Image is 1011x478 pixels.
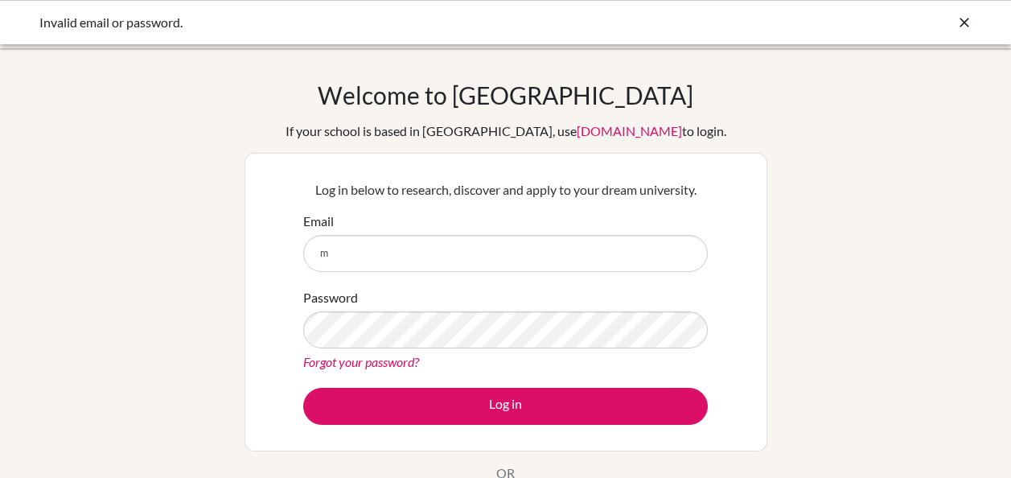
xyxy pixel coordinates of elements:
label: Password [303,288,358,307]
div: If your school is based in [GEOGRAPHIC_DATA], use to login. [286,122,726,141]
div: Invalid email or password. [39,13,731,32]
label: Email [303,212,334,231]
a: Forgot your password? [303,354,419,369]
p: Log in below to research, discover and apply to your dream university. [303,180,708,200]
h1: Welcome to [GEOGRAPHIC_DATA] [318,80,693,109]
button: Log in [303,388,708,425]
a: [DOMAIN_NAME] [577,123,682,138]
